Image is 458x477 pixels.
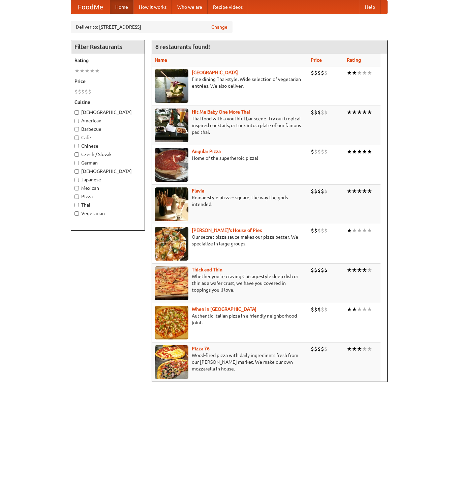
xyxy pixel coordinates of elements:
[74,119,79,123] input: American
[155,187,188,221] img: flavia.jpg
[321,345,324,353] li: $
[311,148,314,155] li: $
[321,227,324,234] li: $
[74,210,141,217] label: Vegetarian
[352,227,357,234] li: ★
[311,306,314,313] li: $
[347,148,352,155] li: ★
[311,109,314,116] li: $
[74,78,141,85] h5: Price
[352,345,357,353] li: ★
[155,312,306,326] p: Authentic Italian pizza in a friendly neighborhood joint.
[357,227,362,234] li: ★
[347,187,352,195] li: ★
[367,266,372,274] li: ★
[74,193,141,200] label: Pizza
[362,109,367,116] li: ★
[74,185,141,191] label: Mexican
[357,69,362,77] li: ★
[347,109,352,116] li: ★
[81,88,85,95] li: $
[324,227,328,234] li: $
[362,345,367,353] li: ★
[192,306,256,312] b: When in [GEOGRAPHIC_DATA]
[362,187,367,195] li: ★
[155,194,306,208] p: Roman-style pizza -- square, the way the gods intended.
[362,69,367,77] li: ★
[367,306,372,313] li: ★
[314,306,317,313] li: $
[192,346,210,351] b: Pizza 76
[314,148,317,155] li: $
[362,266,367,274] li: ★
[324,69,328,77] li: $
[155,273,306,293] p: Whether you're craving Chicago-style deep dish or thin as a wafer crust, we have you covered in t...
[317,109,321,116] li: $
[74,195,79,199] input: Pizza
[74,57,141,64] h5: Rating
[74,178,79,182] input: Japanese
[74,202,141,208] label: Thai
[347,57,361,63] a: Rating
[367,187,372,195] li: ★
[324,187,328,195] li: $
[352,266,357,274] li: ★
[155,352,306,372] p: Wood-fired pizza with daily ingredients fresh from our [PERSON_NAME] market. We make our own mozz...
[208,0,248,14] a: Recipe videos
[80,67,85,74] li: ★
[74,186,79,190] input: Mexican
[317,306,321,313] li: $
[155,76,306,89] p: Fine dining Thai-style. Wide selection of vegetarian entrées. We also deliver.
[357,266,362,274] li: ★
[324,148,328,155] li: $
[74,88,78,95] li: $
[357,306,362,313] li: ★
[74,152,79,157] input: Czech / Slovak
[95,67,100,74] li: ★
[321,69,324,77] li: $
[74,211,79,216] input: Vegetarian
[74,136,79,140] input: Cafe
[155,234,306,247] p: Our secret pizza sauce makes our pizza better. We specialize in large groups.
[155,69,188,103] img: satay.jpg
[74,134,141,141] label: Cafe
[347,227,352,234] li: ★
[324,345,328,353] li: $
[192,188,204,193] a: Flavia
[74,67,80,74] li: ★
[74,109,141,116] label: [DEMOGRAPHIC_DATA]
[317,345,321,353] li: $
[360,0,380,14] a: Help
[347,306,352,313] li: ★
[155,148,188,182] img: angular.jpg
[74,126,141,132] label: Barbecue
[211,24,227,30] a: Change
[74,161,79,165] input: German
[192,149,221,154] b: Angular Pizza
[324,109,328,116] li: $
[78,88,81,95] li: $
[71,40,145,54] h4: Filter Restaurants
[155,57,167,63] a: Name
[352,109,357,116] li: ★
[357,187,362,195] li: ★
[155,266,188,300] img: thick.jpg
[74,117,141,124] label: American
[155,109,188,142] img: babythai.jpg
[74,110,79,115] input: [DEMOGRAPHIC_DATA]
[133,0,172,14] a: How it works
[324,266,328,274] li: $
[352,306,357,313] li: ★
[362,227,367,234] li: ★
[367,69,372,77] li: ★
[314,109,317,116] li: $
[155,306,188,339] img: wheninrome.jpg
[314,266,317,274] li: $
[321,148,324,155] li: $
[347,69,352,77] li: ★
[90,67,95,74] li: ★
[367,109,372,116] li: ★
[317,266,321,274] li: $
[357,109,362,116] li: ★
